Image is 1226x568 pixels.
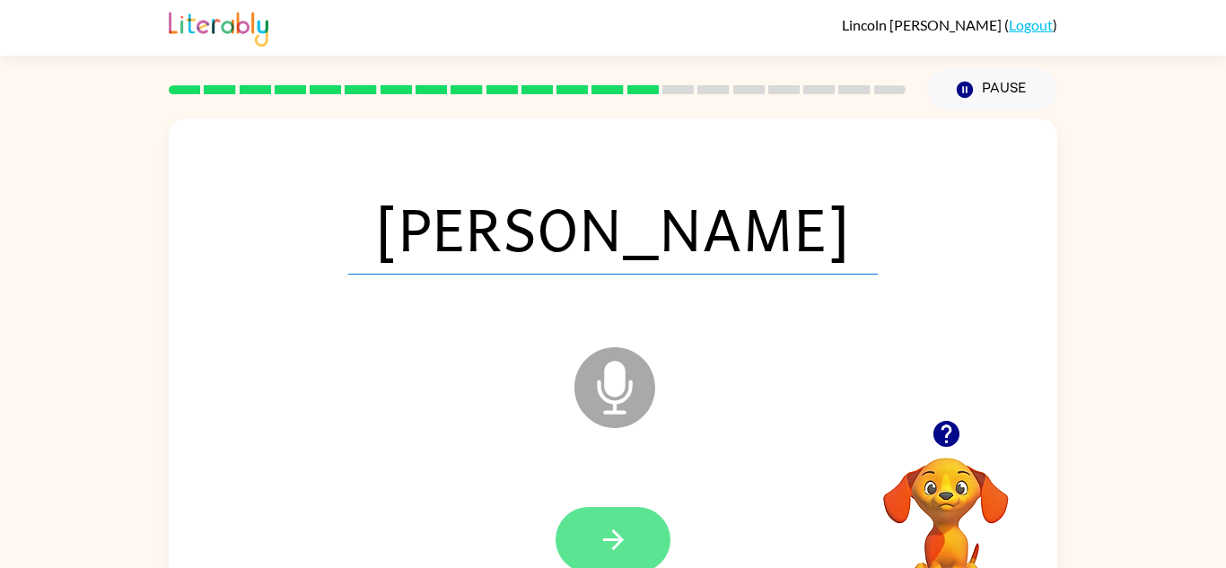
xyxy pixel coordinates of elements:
[348,181,878,275] span: [PERSON_NAME]
[169,7,268,47] img: Literably
[842,16,1004,33] span: Lincoln [PERSON_NAME]
[927,69,1057,110] button: Pause
[1009,16,1053,33] a: Logout
[842,16,1057,33] div: ( )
